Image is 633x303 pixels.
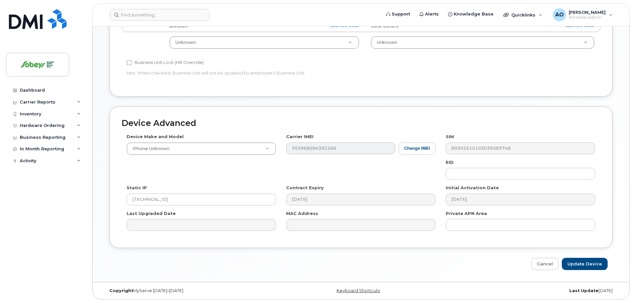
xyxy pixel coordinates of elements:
a: Unknown [170,37,359,48]
input: Update Device [562,258,608,270]
div: Quicklinks [499,8,547,21]
span: Support [392,11,410,17]
span: Unknown [175,40,196,45]
a: iPhone Unknown [127,143,276,155]
div: Antonio Orgera [548,8,617,21]
span: [PERSON_NAME] [569,10,606,15]
strong: Copyright [109,288,133,293]
span: Knowledge Base [454,11,494,17]
a: Knowledge Base [443,8,498,21]
label: Initial Activation Date [446,185,499,191]
label: Last Upgraded Date [127,210,176,217]
span: iPhone Unknown [129,146,169,152]
strong: Last Update [569,288,598,293]
label: Contract Expiry [286,185,324,191]
label: Business Unit Lock (HR Override) [127,59,204,67]
a: Keyboard Shortcuts [337,288,380,293]
h2: Device Advanced [122,119,600,128]
label: Carrier IMEI [286,134,314,140]
span: Alerts [425,11,439,17]
p: Hint: When checked, Business Unit will not be updated by employee's Business Unit [127,70,436,76]
button: Change IMEI [399,142,436,155]
a: Alerts [415,8,443,21]
span: Unknown [377,40,397,45]
label: MAC Address [286,210,318,217]
label: SIM [446,134,454,140]
input: Find something... [110,9,210,21]
label: EID [446,159,454,166]
input: Business Unit Lock (HR Override) [127,60,132,65]
label: Device Make and Model [127,134,184,140]
a: Cancel [531,258,558,270]
span: Quicklinks [511,12,535,17]
a: Support [381,8,415,21]
span: Wireless Admin [569,15,606,20]
div: [DATE] [446,288,618,293]
a: Unknown [371,37,594,48]
span: AO [555,11,564,19]
div: MyServe [DATE]–[DATE] [105,288,276,293]
label: Private APN Area [446,210,487,217]
label: Static IP [127,185,147,191]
